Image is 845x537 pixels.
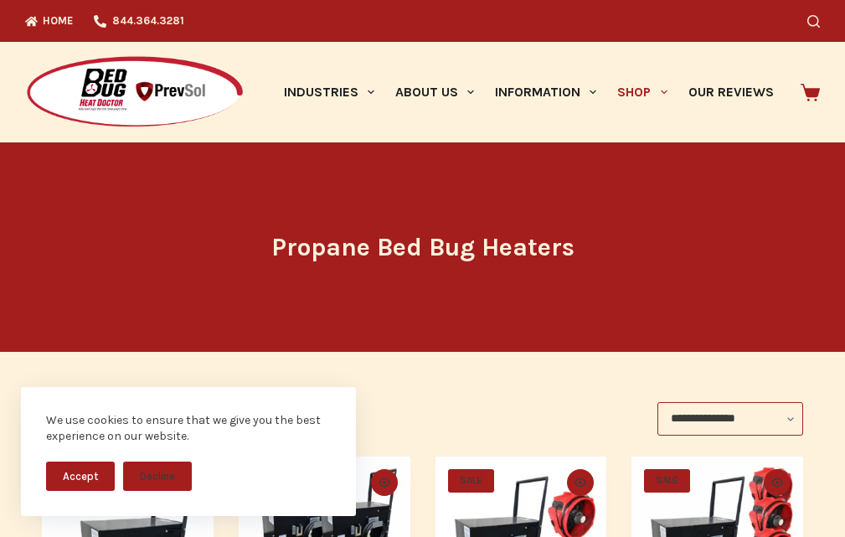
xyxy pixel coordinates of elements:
[25,55,245,130] img: Prevsol/Bed Bug Heat Doctor
[644,469,690,493] span: SALE
[764,469,791,496] button: Quick view toggle
[46,412,331,445] div: We use cookies to ensure that we give you the best experience on our website.
[448,469,494,493] span: SALE
[384,42,484,142] a: About Us
[657,402,803,436] select: Shop order
[485,42,607,142] a: Information
[123,462,192,491] button: Decline
[371,469,398,496] button: Quick view toggle
[109,229,737,266] h1: Propane Bed Bug Heaters
[567,469,594,496] button: Quick view toggle
[807,15,820,28] button: Search
[607,42,678,142] a: Shop
[678,42,784,142] a: Our Reviews
[273,42,384,142] a: Industries
[46,462,115,491] button: Accept
[273,42,784,142] nav: Primary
